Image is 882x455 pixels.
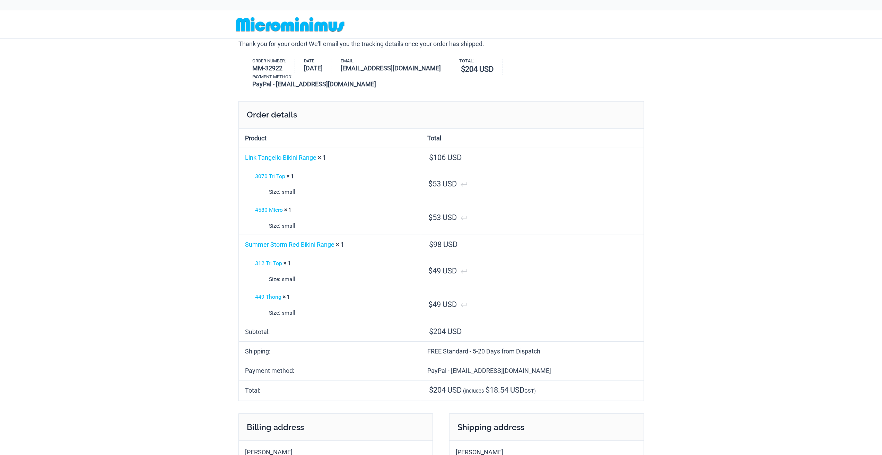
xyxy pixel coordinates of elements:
strong: Size: [269,221,280,231]
li: Order number: [252,59,295,73]
span: $ [429,240,433,249]
span: 204 USD [429,386,462,394]
th: Total [421,129,643,148]
li: Total: [459,59,503,75]
p: small [269,274,415,285]
li: Payment method: [252,75,385,89]
strong: × 1 [318,154,326,161]
img: MM SHOP LOGO FLAT [233,17,347,32]
th: Shipping: [239,341,421,361]
h2: Billing address [238,413,433,440]
bdi: 106 USD [429,153,462,162]
strong: × 1 [287,173,294,180]
strong: MM-32922 [252,63,286,73]
small: (includes GST) [463,388,536,394]
h2: Shipping address [449,413,644,440]
td: FREE Standard - 5-20 Days from Dispatch [421,341,643,361]
span: $ [428,300,433,309]
span: $ [428,180,433,188]
strong: × 1 [283,294,290,300]
p: small [269,187,415,197]
strong: Size: [269,308,280,318]
strong: × 1 [283,260,291,266]
strong: [EMAIL_ADDRESS][DOMAIN_NAME] [341,63,441,73]
th: Subtotal: [239,322,421,342]
a: 3070 Tri Top [255,173,285,180]
th: Payment method: [239,361,421,380]
li: Email: [341,59,450,73]
strong: × 1 [336,241,344,248]
p: Thank you for your order! We'll email you the tracking details once your order has shipped. [238,39,644,49]
bdi: 204 USD [461,65,494,73]
bdi: 49 USD [428,266,457,275]
p: small [269,308,415,318]
td: PayPal - [EMAIL_ADDRESS][DOMAIN_NAME] [421,361,643,380]
bdi: 53 USD [428,213,457,222]
bdi: 53 USD [428,180,457,188]
strong: PayPal - [EMAIL_ADDRESS][DOMAIN_NAME] [252,79,376,89]
strong: [DATE] [304,63,323,73]
a: 312 Tri Top [255,260,282,266]
p: small [269,221,415,231]
strong: × 1 [284,207,291,213]
span: $ [428,213,433,222]
strong: Size: [269,274,280,285]
h2: Order details [238,101,644,128]
span: 18.54 USD [486,386,524,394]
th: Total: [239,380,421,401]
th: Product [239,129,421,148]
span: $ [486,386,490,394]
a: Link Tangello Bikini Range [245,154,316,161]
span: 204 USD [429,327,462,336]
a: 449 Thong [255,294,281,300]
strong: Size: [269,187,280,197]
span: $ [461,65,465,73]
bdi: 49 USD [428,300,457,309]
bdi: 98 USD [429,240,457,249]
a: Summer Storm Red Bikini Range [245,241,334,248]
span: $ [428,266,433,275]
a: 4580 Micro [255,207,283,213]
span: $ [429,327,433,336]
span: $ [429,386,433,394]
li: Date: [304,59,332,73]
span: $ [429,153,433,162]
